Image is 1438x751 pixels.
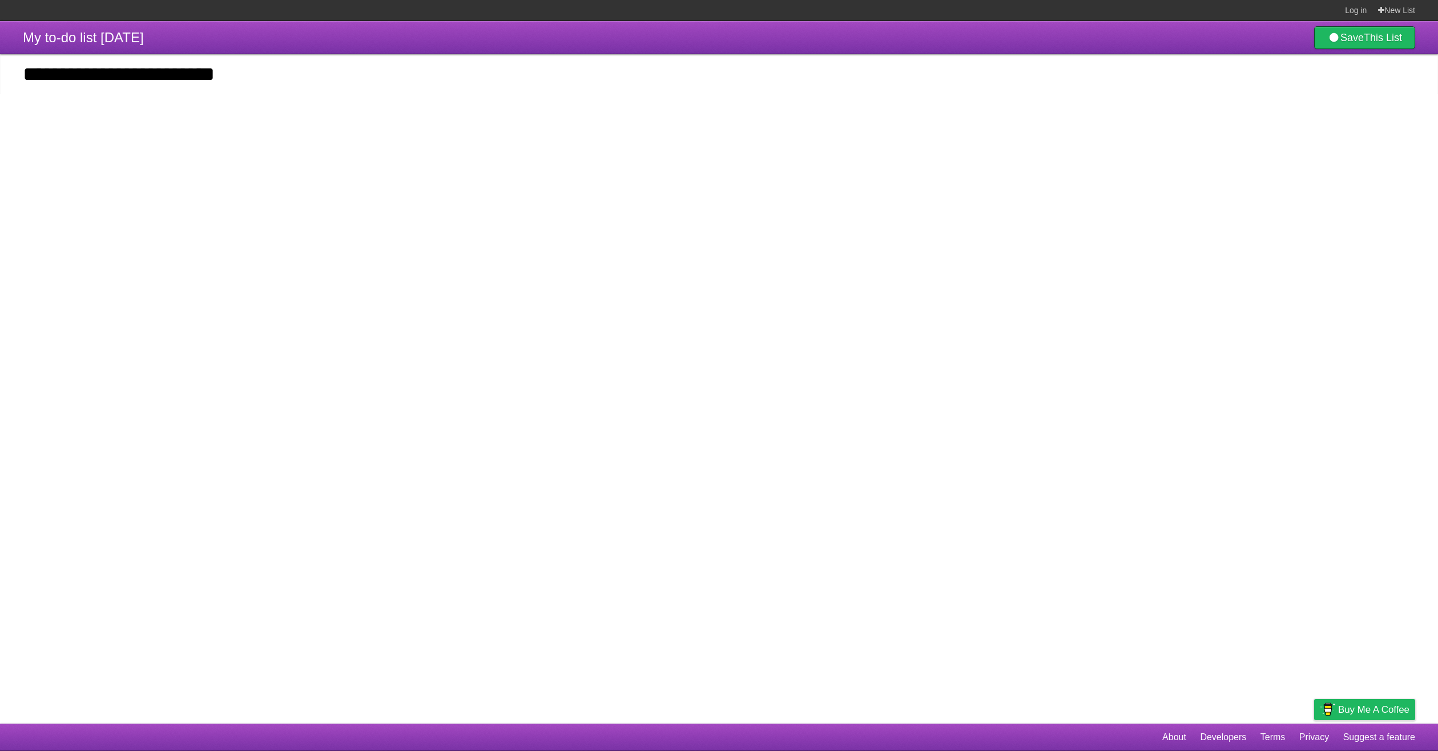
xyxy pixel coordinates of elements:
span: My to-do list [DATE] [23,30,144,45]
b: This List [1364,32,1402,43]
a: Buy me a coffee [1314,699,1415,720]
a: Privacy [1299,726,1329,748]
a: Suggest a feature [1343,726,1415,748]
a: SaveThis List [1314,26,1415,49]
a: Developers [1200,726,1246,748]
span: Buy me a coffee [1338,700,1409,720]
a: About [1162,726,1186,748]
a: Terms [1260,726,1286,748]
img: Buy me a coffee [1320,700,1335,719]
